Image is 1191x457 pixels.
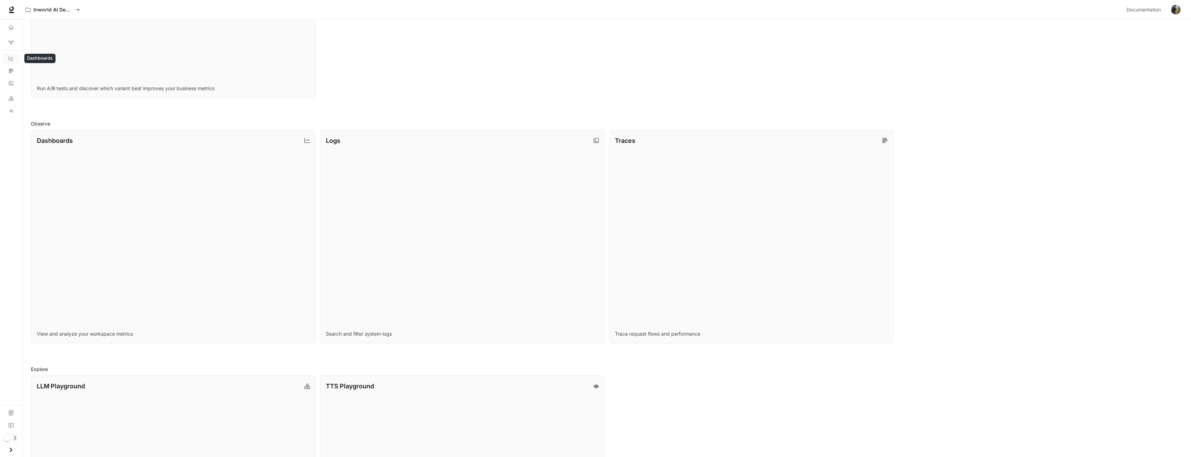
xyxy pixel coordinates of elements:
[326,381,374,391] p: TTS Playground
[615,136,635,145] p: Traces
[31,130,316,344] a: DashboardsView and analyze your workspace metrics
[3,78,19,89] a: Logs
[3,22,19,33] a: Overview
[326,136,340,145] p: Logs
[3,93,19,104] a: LLM Playground
[3,407,19,419] a: Documentation
[23,3,83,17] button: All workspaces
[1169,3,1183,17] button: User avatar
[1124,3,1166,17] a: Documentation
[3,37,19,48] a: Graph Registry
[615,330,888,337] p: Trace request flows and performance
[37,136,73,145] p: Dashboards
[326,330,599,337] p: Search and filter system logs
[320,130,605,344] a: LogsSearch and filter system logs
[3,443,19,457] button: Open drawer
[37,381,85,391] p: LLM Playground
[31,365,1183,373] h2: Explore
[33,7,72,13] p: Inworld AI Demos
[1126,6,1161,14] span: Documentation
[31,120,1183,127] h2: Observe
[3,434,10,441] span: Dark mode toggle
[37,85,310,92] p: Run A/B tests and discover which variant best improves your business metrics
[3,65,19,76] a: Traces
[3,53,19,64] a: Dashboards
[24,54,56,63] div: Dashboards
[1171,5,1181,15] img: User avatar
[3,420,19,431] a: Feedback
[609,130,894,344] a: TracesTrace request flows and performance
[3,105,19,117] a: TTS Playground
[37,330,310,337] p: View and analyze your workspace metrics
